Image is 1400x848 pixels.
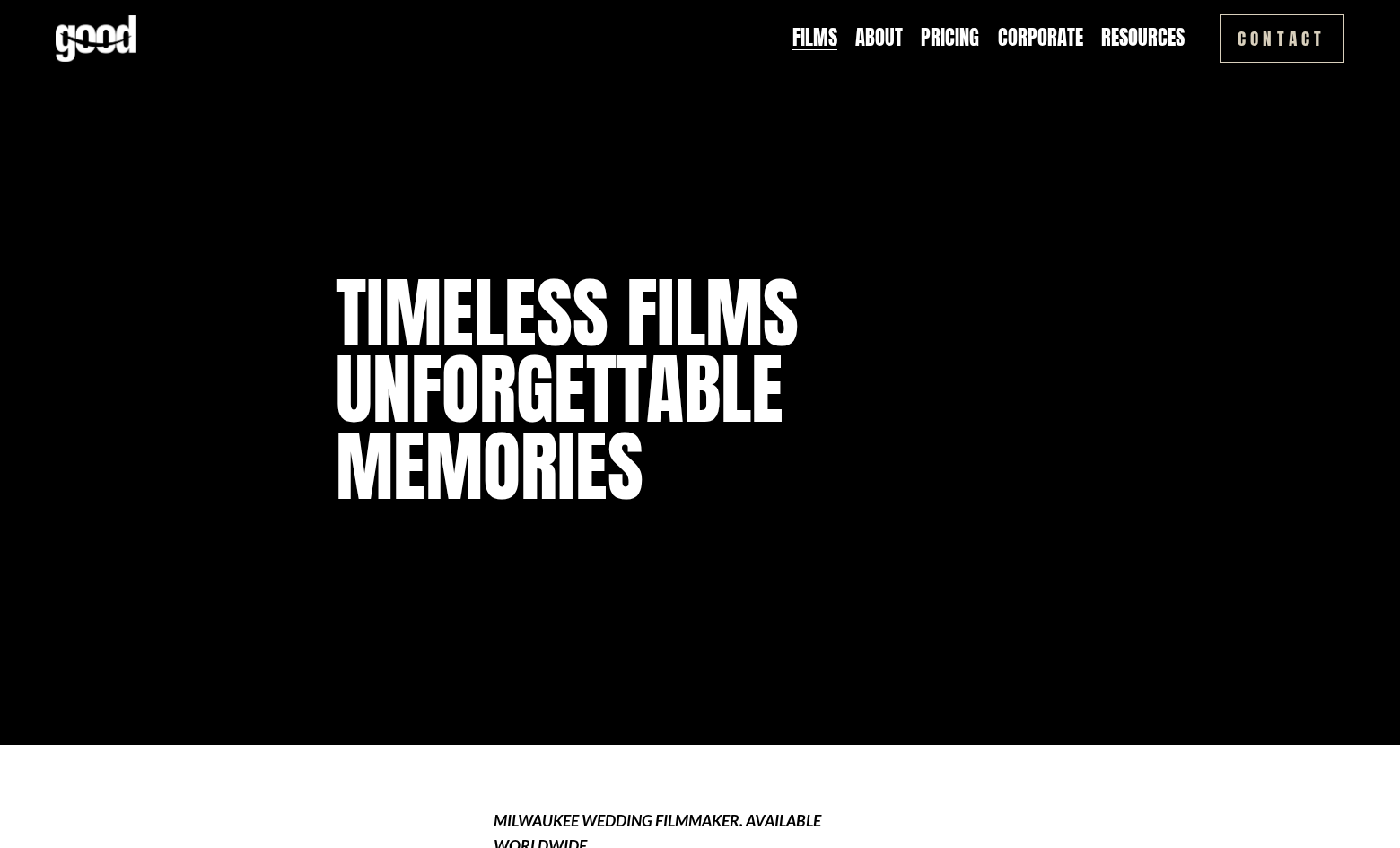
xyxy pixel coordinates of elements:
a: Pricing [921,24,979,52]
h1: Timeless Films UNFORGETTABLE MEMORIES [336,275,1064,504]
a: About [855,24,903,52]
img: Good Feeling Films [56,15,136,62]
span: Resources [1101,26,1185,50]
a: Films [792,24,837,52]
a: Corporate [998,24,1083,52]
a: Contact [1220,14,1344,63]
a: folder dropdown [1101,24,1185,52]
